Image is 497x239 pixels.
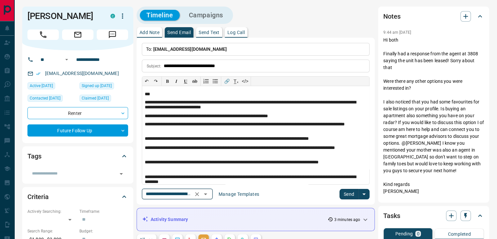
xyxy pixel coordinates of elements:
button: 𝐁 [163,77,172,86]
div: Future Follow Up [27,124,128,137]
span: [EMAIL_ADDRESS][DOMAIN_NAME] [153,46,227,52]
p: Subject: [147,63,161,69]
p: Hi both Finally had a response from the agent at 3808 saying the unit has been leased! Sorry abou... [383,37,484,195]
a: [EMAIL_ADDRESS][DOMAIN_NAME] [45,71,119,76]
p: Send Text [199,30,220,35]
p: Add Note [140,30,159,35]
h2: Tasks [383,211,400,221]
button: Bullet list [211,77,220,86]
p: Actively Searching: [27,209,76,214]
s: ab [192,79,197,84]
button: </> [240,77,250,86]
h2: Tags [27,151,41,161]
p: Timeframe: [79,209,128,214]
span: Message [97,29,128,40]
div: Sun Aug 10 2025 [27,82,76,91]
p: Send Email [167,30,191,35]
button: Open [117,169,126,178]
button: 𝐔 [181,77,190,86]
button: 🔗 [222,77,231,86]
button: Campaigns [182,10,230,21]
div: Activity Summary3 minutes ago [142,213,369,226]
span: Active [DATE] [30,83,53,89]
p: 9:44 am [DATE] [383,30,411,35]
div: split button [340,189,370,199]
button: Manage Templates [215,189,263,199]
button: Open [63,56,71,64]
span: Call [27,29,59,40]
p: 3 minutes ago [334,217,360,223]
span: Contacted [DATE] [30,95,60,101]
p: Activity Summary [151,216,188,223]
div: Criteria [27,189,128,205]
button: Timeline [140,10,180,21]
p: Budget: [79,228,128,234]
h2: Criteria [27,192,49,202]
button: ab [190,77,199,86]
button: Clear [192,190,202,199]
span: Email [62,29,93,40]
h2: Notes [383,11,400,22]
span: Claimed [DATE] [82,95,109,101]
button: ↶ [142,77,151,86]
div: Tasks [383,208,484,224]
button: T̲ₓ [231,77,240,86]
h1: [PERSON_NAME] [27,11,101,21]
div: condos.ca [110,14,115,18]
p: Log Call [227,30,245,35]
div: Tue Jul 22 2025 [79,95,128,104]
button: Send [340,189,359,199]
p: To: [142,43,370,56]
button: ↷ [151,77,160,86]
div: Fri Jul 25 2025 [27,95,76,104]
div: Tags [27,148,128,164]
p: Completed [448,232,471,236]
div: Notes [383,9,484,24]
svg: Email Verified [36,71,41,76]
button: Open [201,190,210,199]
button: 𝑰 [172,77,181,86]
span: 𝐔 [184,79,187,84]
p: Pending [395,231,413,236]
button: Numbered list [202,77,211,86]
div: Tue Jul 22 2025 [79,82,128,91]
div: Renter [27,107,128,119]
p: Search Range: [27,228,76,234]
span: Signed up [DATE] [82,83,112,89]
p: 0 [417,231,419,236]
